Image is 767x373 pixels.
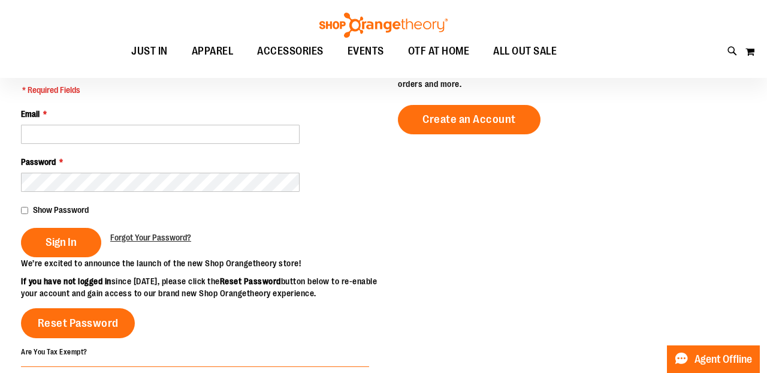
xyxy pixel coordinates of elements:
[22,84,211,96] span: * Required Fields
[33,205,89,215] span: Show Password
[422,113,516,126] span: Create an Account
[318,13,449,38] img: Shop Orangetheory
[398,66,746,90] p: Creating an account has many benefits: check out faster, keep more than one address, track orders...
[110,231,191,243] a: Forgot Your Password?
[192,38,234,65] span: APPAREL
[493,38,557,65] span: ALL OUT SALE
[46,236,77,249] span: Sign In
[667,345,760,373] button: Agent Offline
[694,354,752,365] span: Agent Offline
[21,228,101,257] button: Sign In
[408,38,470,65] span: OTF AT HOME
[21,308,135,338] a: Reset Password
[398,105,540,134] a: Create an Account
[131,38,168,65] span: JUST IN
[257,38,324,65] span: ACCESSORIES
[110,233,191,242] span: Forgot Your Password?
[21,275,383,299] p: since [DATE], please click the button below to re-enable your account and gain access to our bran...
[21,66,212,96] legend: If you have an account, sign in with your email address.
[220,276,281,286] strong: Reset Password
[21,157,56,167] span: Password
[21,109,40,119] span: Email
[21,257,383,269] p: We’re excited to announce the launch of the new Shop Orangetheory store!
[348,38,384,65] span: EVENTS
[21,348,87,356] strong: Are You Tax Exempt?
[38,317,119,330] span: Reset Password
[21,276,111,286] strong: If you have not logged in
